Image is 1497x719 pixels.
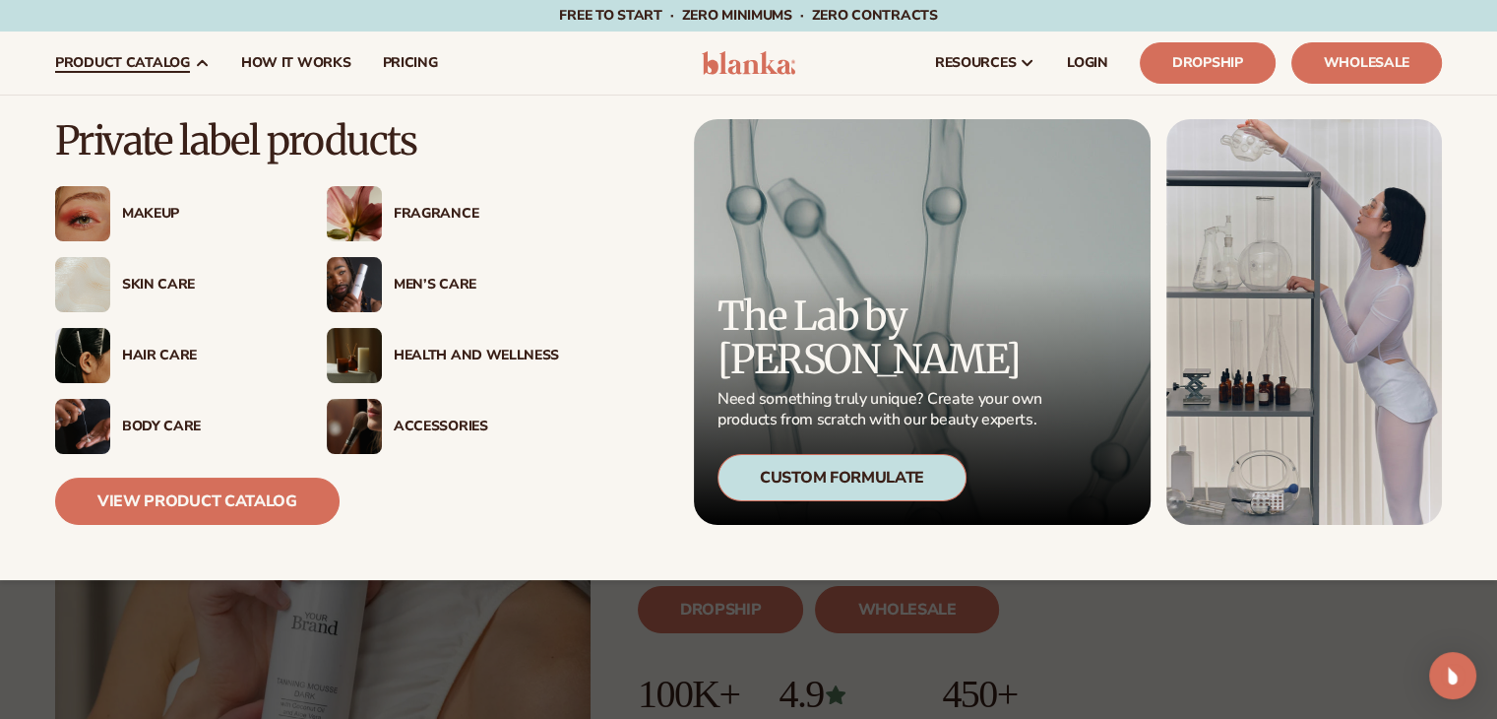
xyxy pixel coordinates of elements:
img: Female hair pulled back with clips. [55,328,110,383]
img: logo [702,51,795,75]
a: Microscopic product formula. The Lab by [PERSON_NAME] Need something truly unique? Create your ow... [694,119,1151,525]
span: resources [935,55,1016,71]
a: Pink blooming flower. Fragrance [327,186,559,241]
span: pricing [382,55,437,71]
div: Skin Care [122,277,287,294]
a: resources [919,32,1051,95]
a: Cream moisturizer swatch. Skin Care [55,257,287,312]
a: LOGIN [1051,32,1124,95]
span: How It Works [241,55,351,71]
img: Female in lab with equipment. [1166,119,1442,525]
a: Dropship [1140,42,1276,84]
a: Female with makeup brush. Accessories [327,399,559,454]
div: Accessories [394,419,559,435]
a: Female with glitter eye makeup. Makeup [55,186,287,241]
div: Fragrance [394,206,559,223]
a: pricing [366,32,453,95]
p: The Lab by [PERSON_NAME] [717,294,1048,381]
div: Makeup [122,206,287,223]
div: Open Intercom Messenger [1429,652,1476,699]
div: Custom Formulate [717,454,967,501]
span: product catalog [55,55,190,71]
a: Male holding moisturizer bottle. Men’s Care [327,257,559,312]
div: Body Care [122,419,287,435]
img: Candles and incense on table. [327,328,382,383]
a: View Product Catalog [55,478,340,525]
img: Cream moisturizer swatch. [55,257,110,312]
div: Men’s Care [394,277,559,294]
a: Male hand applying moisturizer. Body Care [55,399,287,454]
a: product catalog [39,32,225,95]
span: LOGIN [1067,55,1108,71]
span: Free to start · ZERO minimums · ZERO contracts [559,6,937,25]
a: Female hair pulled back with clips. Hair Care [55,328,287,383]
img: Female with makeup brush. [327,399,382,454]
a: Wholesale [1291,42,1442,84]
img: Male holding moisturizer bottle. [327,257,382,312]
img: Male hand applying moisturizer. [55,399,110,454]
div: Hair Care [122,348,287,364]
div: Health And Wellness [394,348,559,364]
img: Pink blooming flower. [327,186,382,241]
a: Candles and incense on table. Health And Wellness [327,328,559,383]
p: Private label products [55,119,559,163]
img: Female with glitter eye makeup. [55,186,110,241]
a: How It Works [225,32,367,95]
p: Need something truly unique? Create your own products from scratch with our beauty experts. [717,389,1048,430]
